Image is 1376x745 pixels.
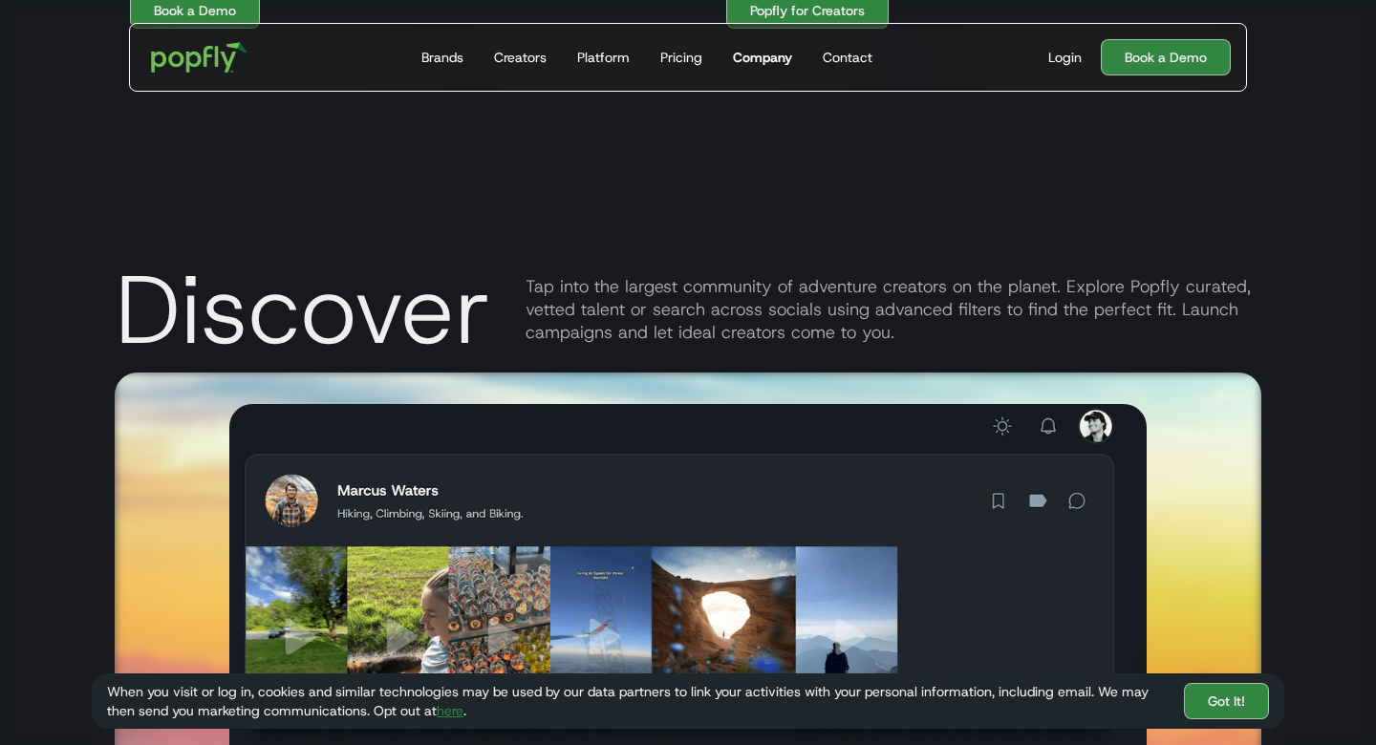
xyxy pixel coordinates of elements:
a: here [437,702,463,719]
div: Discover [115,262,491,357]
div: When you visit or log in, cookies and similar technologies may be used by our data partners to li... [107,682,1169,720]
a: Company [725,24,800,91]
div: Creators [494,48,547,67]
a: Contact [815,24,880,91]
a: Platform [570,24,637,91]
a: Login [1041,48,1089,67]
div: Brands [421,48,463,67]
a: Pricing [653,24,710,91]
div: Platform [577,48,630,67]
div: Company [733,48,792,67]
div: Login [1048,48,1082,67]
a: Creators [486,24,554,91]
a: Book a Demo [1101,39,1231,75]
a: home [138,29,261,86]
div: Tap into the largest community of adventure creators on the planet. Explore Popfly curated, vette... [526,275,1261,344]
div: Pricing [660,48,702,67]
a: Got It! [1184,683,1269,719]
a: Brands [414,24,471,91]
div: Contact [823,48,872,67]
